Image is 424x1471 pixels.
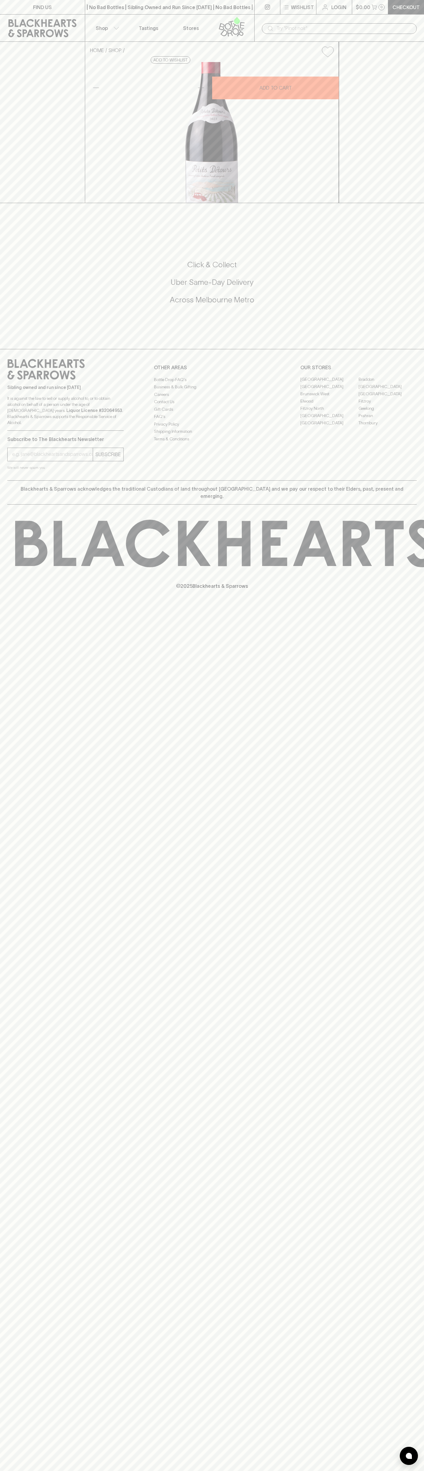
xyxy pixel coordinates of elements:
[90,48,104,53] a: HOME
[359,376,417,383] a: Braddon
[356,4,370,11] p: $0.00
[359,405,417,412] a: Geelong
[127,15,170,41] a: Tastings
[154,413,270,420] a: FAQ's
[85,62,339,203] img: 40911.png
[154,376,270,383] a: Bottle Drop FAQ's
[300,420,359,427] a: [GEOGRAPHIC_DATA]
[154,420,270,428] a: Privacy Policy
[154,435,270,443] a: Terms & Conditions
[170,15,212,41] a: Stores
[331,4,346,11] p: Login
[406,1453,412,1459] img: bubble-icon
[359,383,417,390] a: [GEOGRAPHIC_DATA]
[276,24,412,33] input: Try "Pinot noir"
[12,449,93,459] input: e.g. jane@blackheartsandsparrows.com.au
[93,448,123,461] button: SUBSCRIBE
[7,384,124,390] p: Sibling owned and run since [DATE]
[259,84,292,91] p: ADD TO CART
[359,390,417,398] a: [GEOGRAPHIC_DATA]
[12,485,412,500] p: Blackhearts & Sparrows acknowledges the traditional Custodians of land throughout [GEOGRAPHIC_DAT...
[300,376,359,383] a: [GEOGRAPHIC_DATA]
[300,405,359,412] a: Fitzroy North
[319,44,336,60] button: Add to wishlist
[300,390,359,398] a: Brunswick West
[154,428,270,435] a: Shipping Information
[300,364,417,371] p: OUR STORES
[33,4,52,11] p: FIND US
[7,436,124,443] p: Subscribe to The Blackhearts Newsletter
[212,77,339,99] button: ADD TO CART
[300,383,359,390] a: [GEOGRAPHIC_DATA]
[183,25,199,32] p: Stores
[154,391,270,398] a: Careers
[7,235,417,337] div: Call to action block
[154,383,270,391] a: Business & Bulk Gifting
[139,25,158,32] p: Tastings
[7,395,124,426] p: It is against the law to sell or supply alcohol to, or to obtain alcohol on behalf of a person un...
[154,406,270,413] a: Gift Cards
[7,277,417,287] h5: Uber Same-Day Delivery
[96,25,108,32] p: Shop
[7,295,417,305] h5: Across Melbourne Metro
[109,48,122,53] a: SHOP
[392,4,420,11] p: Checkout
[85,15,128,41] button: Shop
[7,260,417,270] h5: Click & Collect
[154,398,270,406] a: Contact Us
[300,398,359,405] a: Elwood
[359,420,417,427] a: Thornbury
[66,408,122,413] strong: Liquor License #32064953
[359,412,417,420] a: Prahran
[291,4,314,11] p: Wishlist
[151,56,190,64] button: Add to wishlist
[300,412,359,420] a: [GEOGRAPHIC_DATA]
[95,451,121,458] p: SUBSCRIBE
[7,465,124,471] p: We will never spam you
[154,364,270,371] p: OTHER AREAS
[359,398,417,405] a: Fitzroy
[380,5,383,9] p: 0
